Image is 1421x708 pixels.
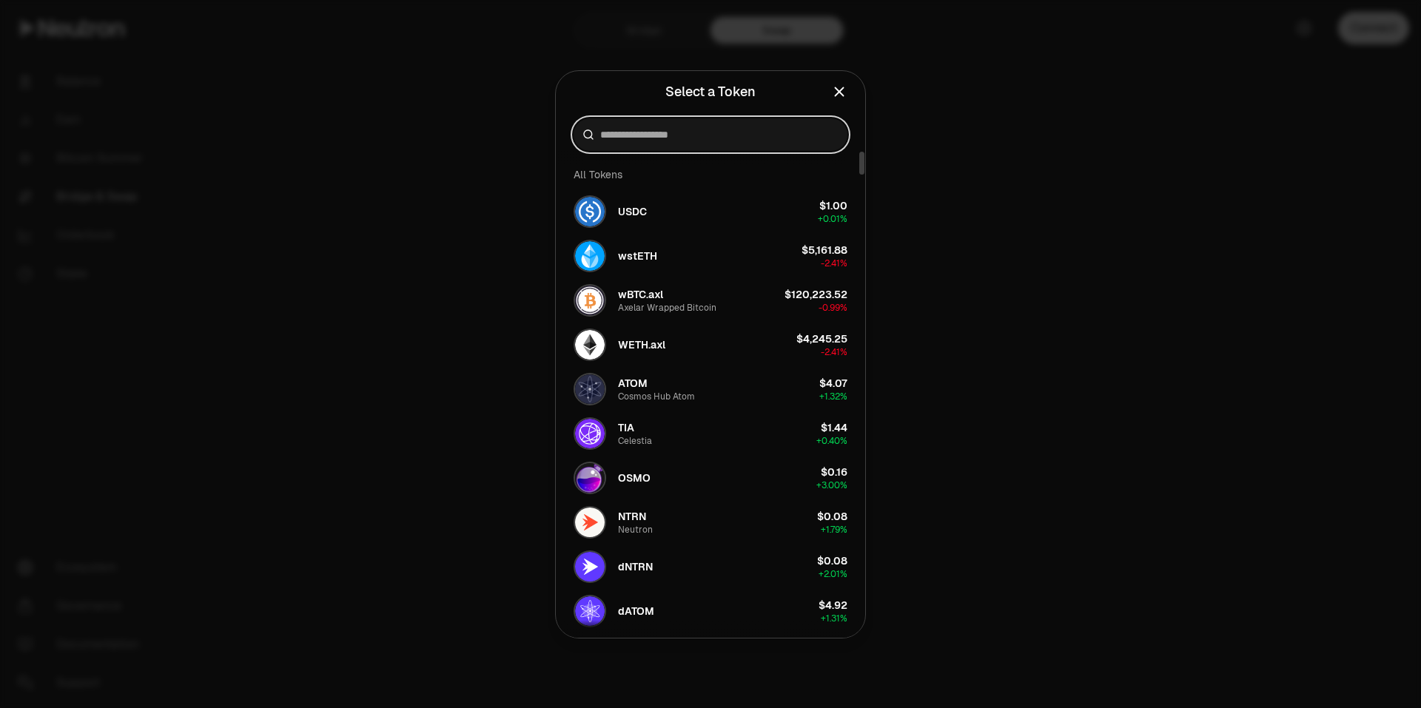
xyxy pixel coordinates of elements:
img: ATOM Logo [575,374,605,404]
div: Cosmos Hub Atom [618,391,695,402]
div: $0.08 [817,509,847,524]
span: ATOM [618,376,648,391]
span: NTRN [618,509,646,524]
div: $120,223.52 [785,287,847,302]
button: OSMO LogoOSMO$0.16+3.00% [565,456,856,500]
div: Celestia [618,435,652,447]
button: Close [831,81,847,102]
div: Axelar Wrapped Bitcoin [618,302,716,314]
img: NTRN Logo [575,508,605,537]
button: NTRN LogoNTRNNeutron$0.08+1.79% [565,500,856,545]
button: dATOM LogodATOM$4.92+1.31% [565,589,856,633]
div: $4.92 [819,598,847,613]
div: $5,161.88 [802,243,847,257]
span: WETH.axl [618,337,665,352]
img: USDC Logo [575,197,605,226]
div: $1.00 [819,198,847,213]
button: WETH.axl LogoWETH.axl$4,245.25-2.41% [565,323,856,367]
div: $4.07 [819,376,847,391]
span: dNTRN [618,559,653,574]
img: wBTC.axl Logo [575,286,605,315]
span: + 1.31% [821,613,847,624]
button: ATOM LogoATOMCosmos Hub Atom$4.07+1.32% [565,367,856,411]
span: + 1.79% [821,524,847,536]
img: OSMO Logo [575,463,605,493]
div: Neutron [618,524,653,536]
div: $4,245.25 [796,331,847,346]
span: + 3.00% [816,479,847,491]
span: wBTC.axl [618,287,663,302]
button: wBTC.axl LogowBTC.axlAxelar Wrapped Bitcoin$120,223.52-0.99% [565,278,856,323]
img: TIA Logo [575,419,605,448]
button: USDC LogoUSDC$1.00+0.01% [565,189,856,234]
button: dNTRN LogodNTRN$0.08+2.01% [565,545,856,589]
span: dATOM [618,604,654,618]
img: dNTRN Logo [575,552,605,581]
span: + 2.01% [819,568,847,580]
img: wstETH Logo [575,241,605,271]
div: $0.08 [817,553,847,568]
div: $1.44 [821,420,847,435]
span: + 1.32% [819,391,847,402]
img: dATOM Logo [575,596,605,626]
span: + 0.01% [818,213,847,225]
button: wstETH LogowstETH$5,161.88-2.41% [565,234,856,278]
span: USDC [618,204,647,219]
div: Select a Token [665,81,756,102]
button: TIA LogoTIACelestia$1.44+0.40% [565,411,856,456]
div: All Tokens [565,160,856,189]
img: WETH.axl Logo [575,330,605,360]
span: TIA [618,420,634,435]
span: + 0.40% [816,435,847,447]
span: OSMO [618,471,651,485]
span: -2.41% [821,346,847,358]
span: -0.99% [819,302,847,314]
span: wstETH [618,249,657,263]
div: $0.16 [821,465,847,479]
span: -2.41% [821,257,847,269]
